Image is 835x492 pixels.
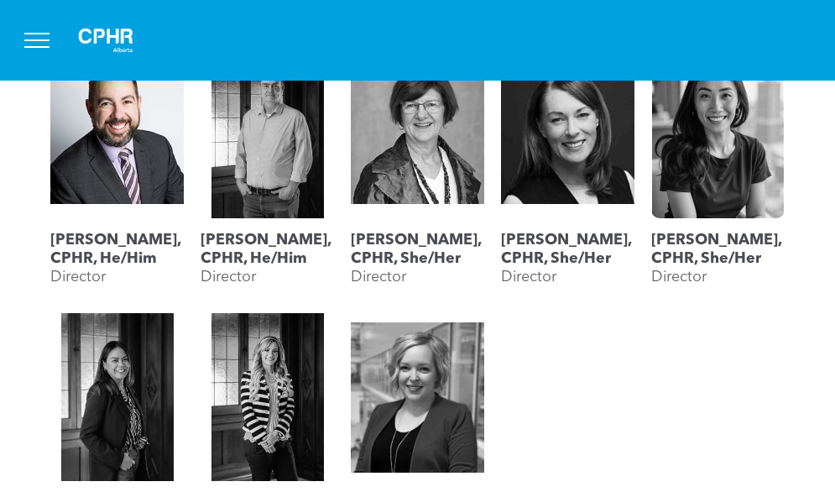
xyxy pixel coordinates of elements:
img: A white background with a few lines on it [64,13,148,67]
h3: [PERSON_NAME], CPHR, He/Him [50,231,184,268]
p: Director [651,268,707,286]
a: Rob Dombowsky, CPHR, He/Him [201,50,334,218]
button: menu [15,18,59,62]
h3: [PERSON_NAME], CPHR, She/Her [351,231,484,268]
a: Katherine Salucop, CPHR, She/Her [50,313,184,481]
a: Rob Caswell, CPHR, He/Him [50,50,184,218]
p: Director [50,268,106,286]
a: Karen Krull, CPHR, She/Her [501,50,634,218]
a: Rebecca Lee, CPHR, She/Her [651,50,785,218]
p: Director [351,268,406,286]
a: Shauna Yohemas, CPHR, She/Her [351,313,484,481]
p: Director [201,268,256,286]
h3: [PERSON_NAME], CPHR, She/Her [501,231,634,268]
a: Landis Jackson, CPHR, She/Her [351,50,484,218]
a: Megan Vaughan, CPHR, She/Her [201,313,334,481]
h3: [PERSON_NAME], CPHR, She/Her [651,231,785,268]
p: Director [501,268,556,286]
h3: [PERSON_NAME], CPHR, He/Him [201,231,334,268]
